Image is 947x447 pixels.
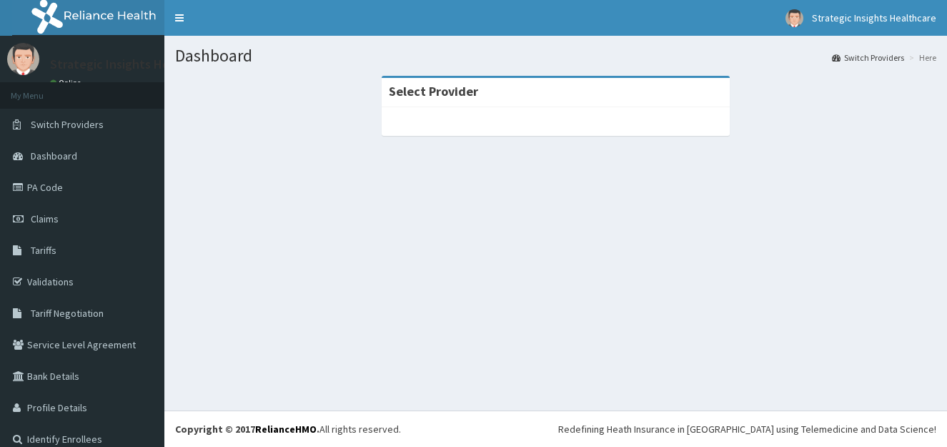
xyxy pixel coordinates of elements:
span: Tariff Negotiation [31,307,104,320]
div: Redefining Heath Insurance in [GEOGRAPHIC_DATA] using Telemedicine and Data Science! [558,422,936,436]
p: Strategic Insights Healthcare [50,58,217,71]
img: User Image [7,43,39,75]
img: User Image [785,9,803,27]
a: Switch Providers [832,51,904,64]
h1: Dashboard [175,46,936,65]
a: RelianceHMO [255,423,317,436]
strong: Copyright © 2017 . [175,423,319,436]
li: Here [906,51,936,64]
a: Online [50,78,84,88]
span: Claims [31,212,59,225]
strong: Select Provider [389,83,478,99]
span: Strategic Insights Healthcare [812,11,936,24]
footer: All rights reserved. [164,411,947,447]
span: Tariffs [31,244,56,257]
span: Switch Providers [31,118,104,131]
span: Dashboard [31,149,77,162]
